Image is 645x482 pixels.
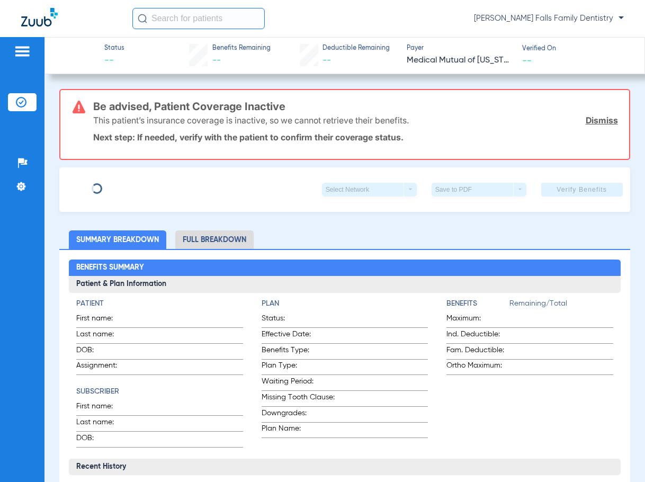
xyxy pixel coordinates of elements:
span: Remaining/Total [509,298,613,313]
h4: Plan [262,298,428,309]
h3: Be advised, Patient Coverage Inactive [93,101,617,112]
h4: Patient [76,298,243,309]
span: -- [322,56,331,65]
span: Status [104,44,124,53]
img: error-icon [73,101,85,113]
span: Waiting Period: [262,376,339,390]
li: Summary Breakdown [69,230,166,249]
img: Search Icon [138,14,147,23]
span: Deductible Remaining [322,44,390,53]
span: Benefits Remaining [212,44,271,53]
img: Zuub Logo [21,8,58,26]
h2: Benefits Summary [69,260,621,276]
span: -- [522,55,532,66]
span: Last name: [76,329,128,343]
span: Status: [262,313,339,327]
span: Ortho Maximum: [446,360,509,374]
span: Benefits Type: [262,345,339,359]
p: Next step: If needed, verify with the patient to confirm their coverage status. [93,132,617,142]
span: Maximum: [446,313,509,327]
span: DOB: [76,433,128,447]
span: [PERSON_NAME] Falls Family Dentistry [474,13,624,24]
span: Plan Name: [262,423,339,438]
p: This patient’s insurance coverage is inactive, so we cannot retrieve their benefits. [93,115,409,126]
span: Medical Mutual of [US_STATE] (MMO) [407,54,513,67]
span: DOB: [76,345,128,359]
span: Assignment: [76,360,128,374]
span: Verified On [522,44,628,54]
span: Effective Date: [262,329,339,343]
a: Dismiss [586,115,618,126]
h3: Recent History [69,459,621,476]
span: Fam. Deductible: [446,345,509,359]
h4: Benefits [446,298,509,309]
span: First name: [76,313,128,327]
img: hamburger-icon [14,45,31,58]
h3: Patient & Plan Information [69,276,621,293]
span: -- [212,56,221,65]
span: Downgrades: [262,408,339,422]
input: Search for patients [132,8,265,29]
h4: Subscriber [76,386,243,397]
span: Missing Tooth Clause: [262,392,339,406]
li: Full Breakdown [175,230,254,249]
span: Ind. Deductible: [446,329,509,343]
span: Last name: [76,417,128,431]
span: -- [104,54,124,67]
span: Payer [407,44,513,53]
span: First name: [76,401,128,415]
span: Plan Type: [262,360,339,374]
app-breakdown-title: Benefits [446,298,509,313]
